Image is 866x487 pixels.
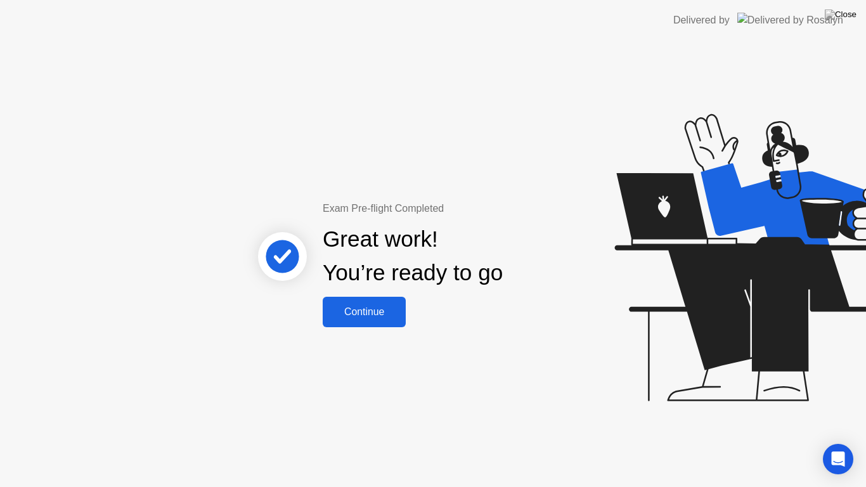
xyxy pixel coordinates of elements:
[323,201,585,216] div: Exam Pre-flight Completed
[323,223,503,290] div: Great work! You’re ready to go
[737,13,843,27] img: Delivered by Rosalyn
[825,10,856,20] img: Close
[326,306,402,318] div: Continue
[673,13,730,28] div: Delivered by
[323,297,406,327] button: Continue
[823,444,853,474] div: Open Intercom Messenger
